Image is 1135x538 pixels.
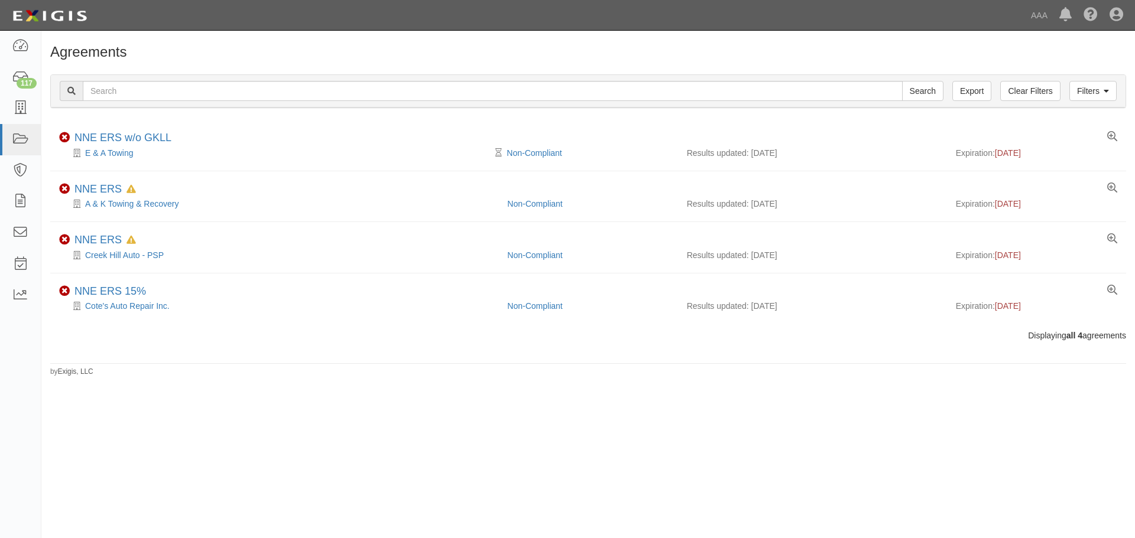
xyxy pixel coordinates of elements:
[687,300,938,312] div: Results updated: [DATE]
[74,285,146,298] div: NNE ERS 15%
[74,183,122,195] a: NNE ERS
[74,234,122,246] a: NNE ERS
[687,198,938,210] div: Results updated: [DATE]
[74,132,171,144] a: NNE ERS w/o GKLL
[59,198,498,210] div: A & K Towing & Recovery
[1069,81,1117,101] a: Filters
[956,147,1117,159] div: Expiration:
[83,81,903,101] input: Search
[1066,331,1082,340] b: all 4
[1025,4,1053,27] a: AAA
[687,249,938,261] div: Results updated: [DATE]
[956,198,1117,210] div: Expiration:
[507,148,562,158] a: Non-Compliant
[59,300,498,312] div: Cote's Auto Repair Inc.
[50,44,1126,60] h1: Agreements
[127,185,136,194] i: In Default since 09/01/2025
[9,5,90,27] img: logo-5460c22ac91f19d4615b14bd174203de0afe785f0fc80cf4dbbc73dc1793850b.png
[74,183,136,196] div: NNE ERS
[85,148,133,158] a: E & A Towing
[687,147,938,159] div: Results updated: [DATE]
[952,81,991,101] a: Export
[1107,132,1117,142] a: View results summary
[41,330,1135,341] div: Displaying agreements
[1107,234,1117,244] a: View results summary
[956,300,1117,312] div: Expiration:
[507,250,562,260] a: Non-Compliant
[902,81,943,101] input: Search
[74,132,171,145] div: NNE ERS w/o GKLL
[995,301,1021,311] span: [DATE]
[1084,8,1098,22] i: Help Center - Complianz
[59,234,70,245] i: Non-Compliant
[85,250,164,260] a: Creek Hill Auto - PSP
[127,236,136,244] i: In Default since 09/09/2025
[495,149,502,157] i: Pending Review
[58,367,93,376] a: Exigis, LLC
[85,199,179,208] a: A & K Towing & Recovery
[59,286,70,296] i: Non-Compliant
[59,249,498,261] div: Creek Hill Auto - PSP
[1107,183,1117,194] a: View results summary
[507,199,562,208] a: Non-Compliant
[1000,81,1060,101] a: Clear Filters
[995,199,1021,208] span: [DATE]
[74,234,136,247] div: NNE ERS
[507,301,562,311] a: Non-Compliant
[50,367,93,377] small: by
[956,249,1117,261] div: Expiration:
[74,285,146,297] a: NNE ERS 15%
[995,148,1021,158] span: [DATE]
[59,132,70,143] i: Non-Compliant
[59,184,70,194] i: Non-Compliant
[995,250,1021,260] span: [DATE]
[17,78,37,89] div: 117
[1107,285,1117,296] a: View results summary
[59,147,498,159] div: E & A Towing
[85,301,170,311] a: Cote's Auto Repair Inc.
